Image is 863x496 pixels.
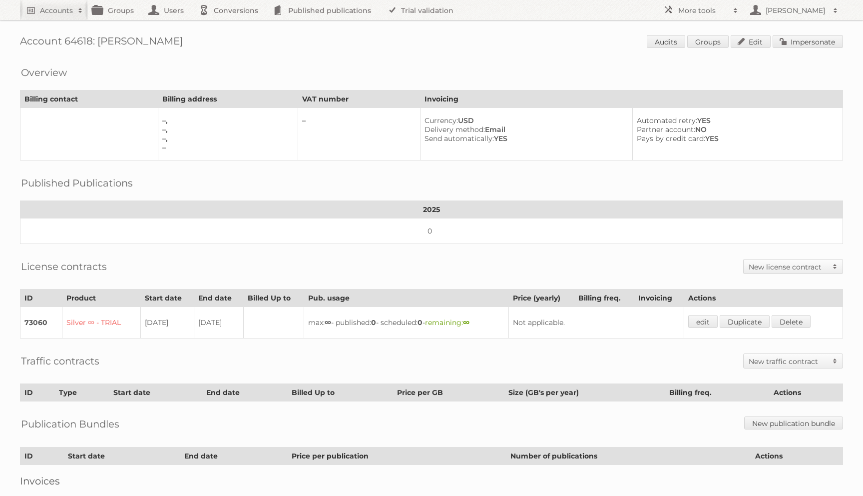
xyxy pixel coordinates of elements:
[773,35,843,48] a: Impersonate
[744,354,843,368] a: New traffic contract
[425,125,485,134] span: Delivery method:
[769,384,843,401] th: Actions
[162,116,290,125] div: –,
[763,5,828,15] h2: [PERSON_NAME]
[684,289,843,307] th: Actions
[109,384,202,401] th: Start date
[749,262,828,272] h2: New license contract
[744,416,843,429] a: New publication bundle
[180,447,288,465] th: End date
[325,318,331,327] strong: ∞
[20,218,843,244] td: 0
[720,315,770,328] a: Duplicate
[21,416,119,431] h2: Publication Bundles
[634,289,684,307] th: Invoicing
[751,447,843,465] th: Actions
[731,35,771,48] a: Edit
[637,134,705,143] span: Pays by credit card:
[20,475,843,487] h2: Invoices
[463,318,469,327] strong: ∞
[421,90,843,108] th: Invoicing
[64,447,180,465] th: Start date
[288,384,393,401] th: Billed Up to
[574,289,634,307] th: Billing freq.
[665,384,769,401] th: Billing freq.
[288,447,506,465] th: Price per publication
[194,307,244,338] td: [DATE]
[21,175,133,190] h2: Published Publications
[304,289,508,307] th: Pub. usage
[62,289,141,307] th: Product
[508,307,684,338] td: Not applicable.
[20,447,64,465] th: ID
[744,259,843,273] a: New license contract
[418,318,423,327] strong: 0
[162,143,290,152] div: –
[298,90,421,108] th: VAT number
[508,289,574,307] th: Price (yearly)
[425,318,469,327] span: remaining:
[40,5,73,15] h2: Accounts
[162,134,290,143] div: –,
[772,315,811,328] a: Delete
[194,289,244,307] th: End date
[425,125,624,134] div: Email
[393,384,504,401] th: Price per GB
[158,90,298,108] th: Billing address
[20,90,158,108] th: Billing contact
[828,259,843,273] span: Toggle
[647,35,685,48] a: Audits
[141,307,194,338] td: [DATE]
[688,315,718,328] a: edit
[637,134,835,143] div: YES
[504,384,665,401] th: Size (GB's per year)
[21,259,107,274] h2: License contracts
[425,134,624,143] div: YES
[678,5,728,15] h2: More tools
[687,35,729,48] a: Groups
[141,289,194,307] th: Start date
[21,353,99,368] h2: Traffic contracts
[20,384,55,401] th: ID
[162,125,290,134] div: –,
[202,384,288,401] th: End date
[371,318,376,327] strong: 0
[506,447,751,465] th: Number of publications
[55,384,109,401] th: Type
[20,35,843,50] h1: Account 64618: [PERSON_NAME]
[749,356,828,366] h2: New traffic contract
[637,116,697,125] span: Automated retry:
[244,289,304,307] th: Billed Up to
[828,354,843,368] span: Toggle
[298,108,421,160] td: –
[20,307,62,338] td: 73060
[62,307,141,338] td: Silver ∞ - TRIAL
[304,307,508,338] td: max: - published: - scheduled: -
[425,134,494,143] span: Send automatically:
[425,116,624,125] div: USD
[21,65,67,80] h2: Overview
[425,116,458,125] span: Currency:
[637,125,695,134] span: Partner account:
[637,116,835,125] div: YES
[20,289,62,307] th: ID
[20,201,843,218] th: 2025
[637,125,835,134] div: NO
